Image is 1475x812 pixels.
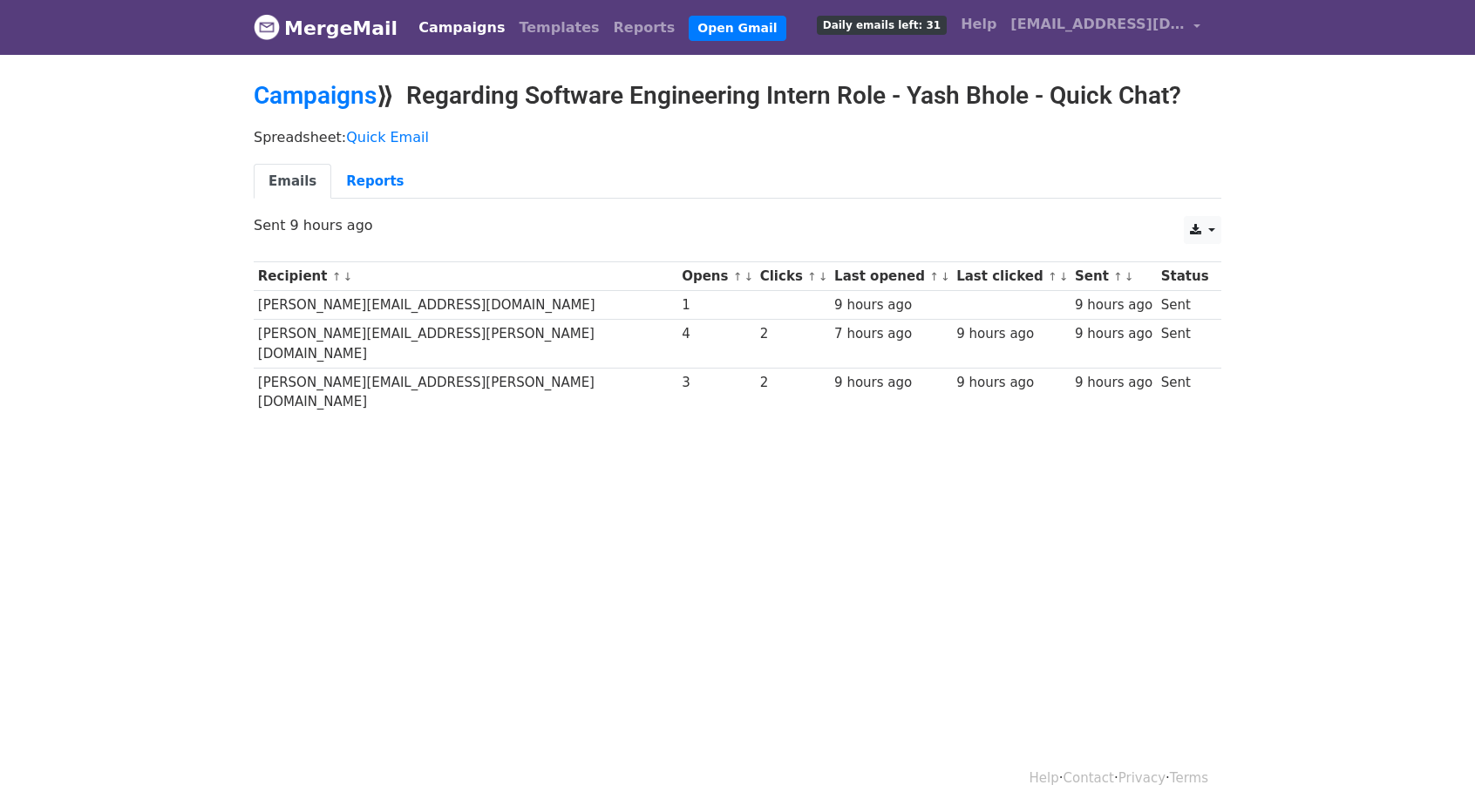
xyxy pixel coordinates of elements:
[254,81,1221,111] h2: ⟫ Regarding Software Engineering Intern Role - Yash Bhole - Quick Chat?
[807,270,817,283] a: ↑
[1075,324,1152,344] div: 9 hours ago
[952,262,1071,291] th: Last clicked
[1071,262,1157,291] th: Sent
[834,295,948,315] div: 9 hours ago
[830,262,952,291] th: Last opened
[1118,770,1166,786] a: Privacy
[254,128,1221,146] p: Spreadsheet:
[1170,770,1208,786] a: Terms
[682,295,751,315] div: 1
[1030,770,1059,786] a: Help
[956,373,1066,393] div: 9 hours ago
[254,10,398,46] a: MergeMail
[682,373,751,393] div: 3
[1157,291,1213,320] td: Sent
[1157,368,1213,416] td: Sent
[817,16,947,35] span: Daily emails left: 31
[756,262,830,291] th: Clicks
[512,10,606,45] a: Templates
[1048,270,1057,283] a: ↑
[254,81,377,110] a: Campaigns
[819,270,828,283] a: ↓
[1003,7,1207,48] a: [EMAIL_ADDRESS][DOMAIN_NAME]
[810,7,954,42] a: Daily emails left: 31
[1075,295,1152,315] div: 9 hours ago
[1125,270,1134,283] a: ↓
[929,270,939,283] a: ↑
[343,270,352,283] a: ↓
[346,129,429,145] a: Quick Email
[744,270,753,283] a: ↓
[760,373,826,393] div: 2
[411,10,512,45] a: Campaigns
[254,368,677,416] td: [PERSON_NAME][EMAIL_ADDRESS][PERSON_NAME][DOMAIN_NAME]
[677,262,756,291] th: Opens
[682,324,751,344] div: 4
[254,291,677,320] td: [PERSON_NAME][EMAIL_ADDRESS][DOMAIN_NAME]
[331,164,418,200] a: Reports
[689,16,785,41] a: Open Gmail
[1064,770,1114,786] a: Contact
[254,262,677,291] th: Recipient
[941,270,950,283] a: ↓
[760,324,826,344] div: 2
[956,324,1066,344] div: 9 hours ago
[254,164,331,200] a: Emails
[254,216,1221,234] p: Sent 9 hours ago
[1113,270,1123,283] a: ↑
[834,324,948,344] div: 7 hours ago
[954,7,1003,42] a: Help
[1059,270,1069,283] a: ↓
[254,320,677,369] td: [PERSON_NAME][EMAIL_ADDRESS][PERSON_NAME][DOMAIN_NAME]
[1157,262,1213,291] th: Status
[332,270,342,283] a: ↑
[254,14,280,40] img: MergeMail logo
[1075,373,1152,393] div: 9 hours ago
[607,10,683,45] a: Reports
[1157,320,1213,369] td: Sent
[733,270,743,283] a: ↑
[1010,14,1185,35] span: [EMAIL_ADDRESS][DOMAIN_NAME]
[834,373,948,393] div: 9 hours ago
